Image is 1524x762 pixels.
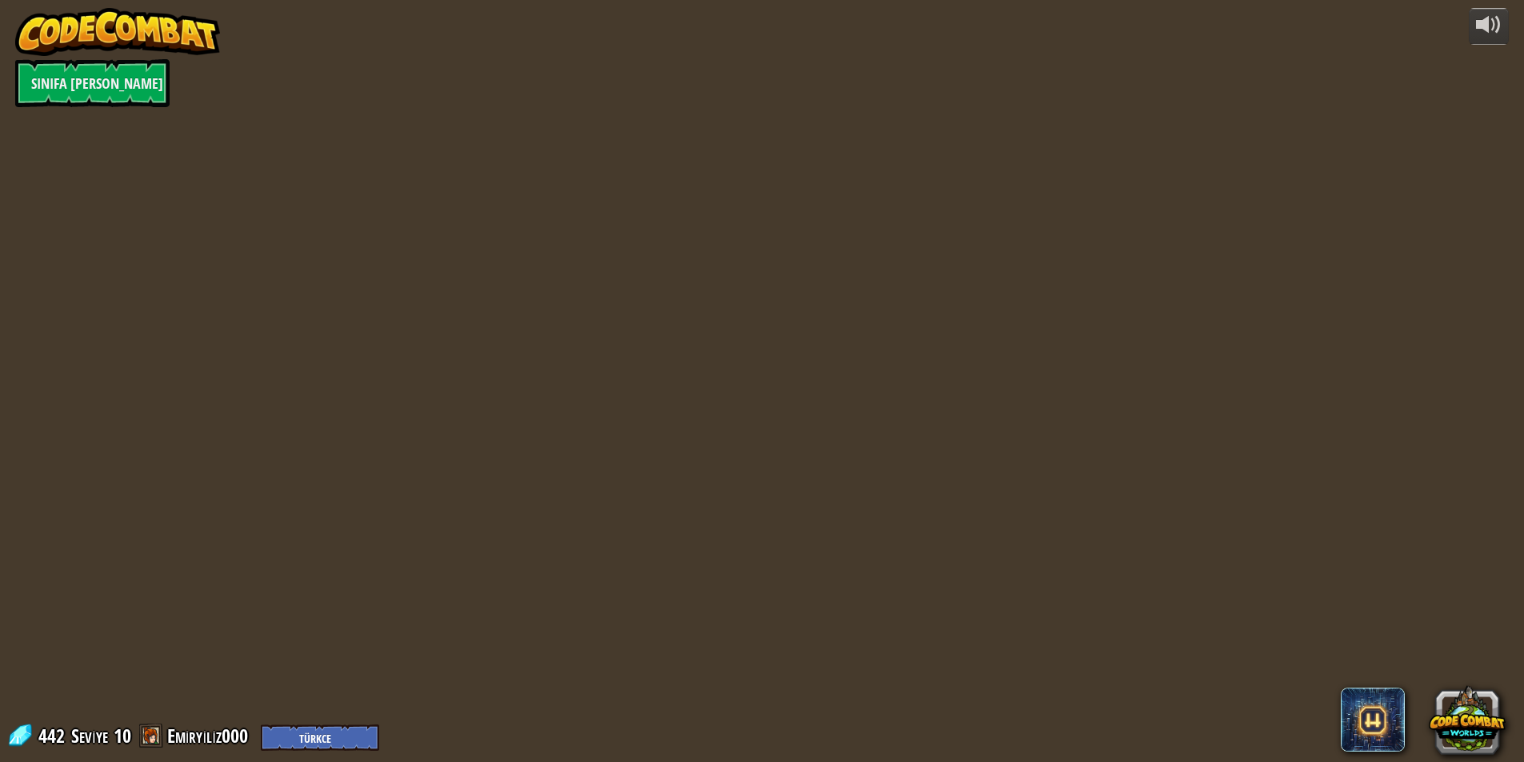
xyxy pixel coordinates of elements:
span: CodeCombat AI HackStack [1341,688,1405,752]
span: Seviye [71,723,108,749]
img: CodeCombat - Learn how to code by playing a game [15,8,220,56]
button: CodeCombat Worlds on Roblox [1429,681,1506,758]
span: 442 [38,723,70,748]
span: 10 [114,723,131,748]
a: Sınıfa [PERSON_NAME] [15,59,170,107]
button: Sesi ayarla [1469,8,1509,46]
a: Emiryiliz000 [167,723,253,748]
